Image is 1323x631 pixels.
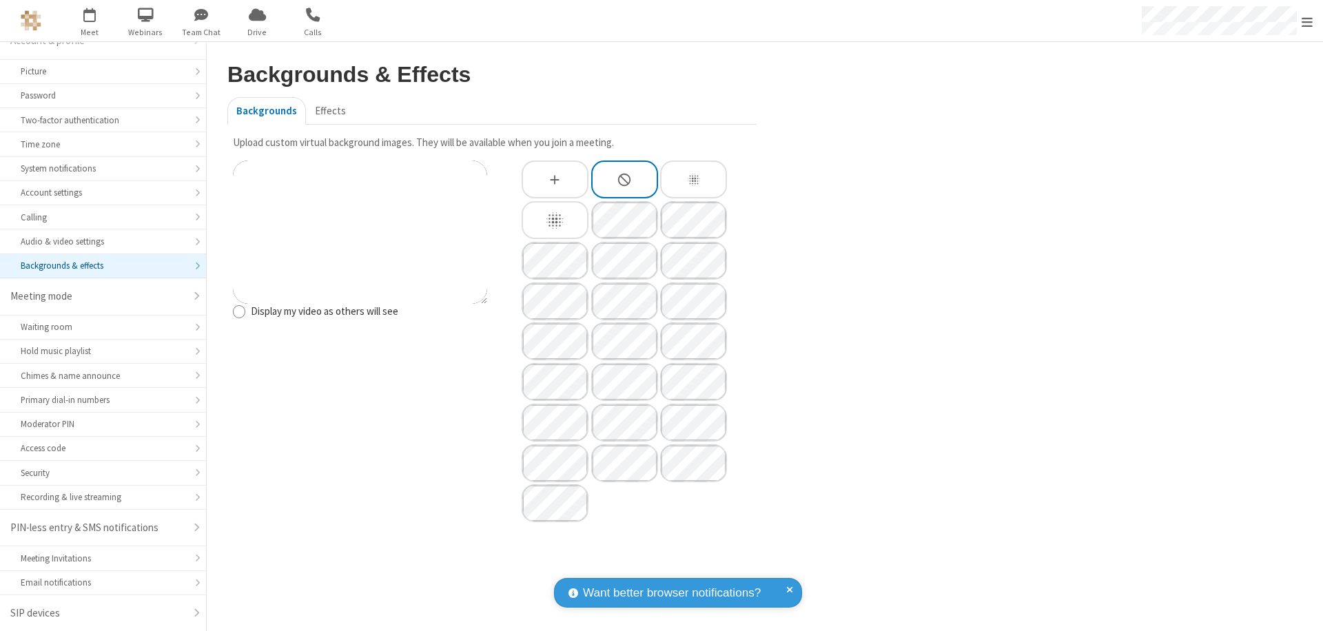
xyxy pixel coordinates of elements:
[591,242,658,280] div: Comfortable Lobby
[660,444,727,482] div: Callbridge Icon
[251,304,487,320] label: Display my video as others will see
[591,201,658,239] div: Aggregate Wall
[233,135,752,151] p: Upload custom virtual background images. They will be available when you join a meeting.
[522,201,588,239] div: Blur background
[660,363,727,401] div: Office Windows
[21,259,185,272] div: Backgrounds & effects
[21,369,185,382] div: Chimes & name announce
[21,186,185,199] div: Account settings
[21,65,185,78] div: Picture
[10,289,185,304] div: Meeting mode
[591,363,658,401] div: Moss
[591,322,658,360] div: Lake
[522,444,588,482] div: Geometric
[660,161,727,198] div: Slightly blur background
[21,138,185,151] div: Time zone
[21,320,185,333] div: Waiting room
[306,97,355,125] button: Effects
[21,89,185,102] div: Password
[120,26,172,39] span: Webinars
[583,584,761,602] span: Want better browser notifications?
[21,466,185,479] div: Security
[21,235,185,248] div: Audio & video settings
[660,282,727,320] div: Kilimanjaro
[660,201,727,239] div: Atlanta Atrium
[232,26,283,39] span: Drive
[287,26,339,39] span: Calls
[522,322,588,360] div: Kinkakuji
[591,161,658,198] div: None
[21,344,185,358] div: Hold music playlist
[591,404,658,442] div: Geometric
[591,282,658,320] div: Hollywood Hotel
[522,404,588,442] div: Stonework And Ivy
[10,520,185,536] div: PIN-less entry & SMS notifications
[522,363,588,401] div: Mark Hollis House
[522,242,588,280] div: Collingwood Winter
[10,606,185,621] div: SIP devices
[21,162,185,175] div: System notifications
[522,484,588,522] div: Callbridge Logo
[227,63,757,87] h2: Backgrounds & Effects
[660,242,727,280] div: East Africa Flowers
[21,552,185,565] div: Meeting Invitations
[522,282,588,320] div: Frankfurt At Night
[21,211,185,224] div: Calling
[591,444,658,482] div: Geometric
[227,97,306,125] button: Backgrounds
[660,404,727,442] div: Geometric
[21,576,185,589] div: Email notifications
[660,322,727,360] div: Lisbon
[21,417,185,431] div: Moderator PIN
[21,490,185,504] div: Recording & live streaming
[64,26,116,39] span: Meet
[523,162,587,197] div: Upload Background
[21,393,185,406] div: Primary dial-in numbers
[21,442,185,455] div: Access code
[176,26,227,39] span: Team Chat
[21,114,185,127] div: Two-factor authentication
[21,10,41,31] img: QA Selenium DO NOT DELETE OR CHANGE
